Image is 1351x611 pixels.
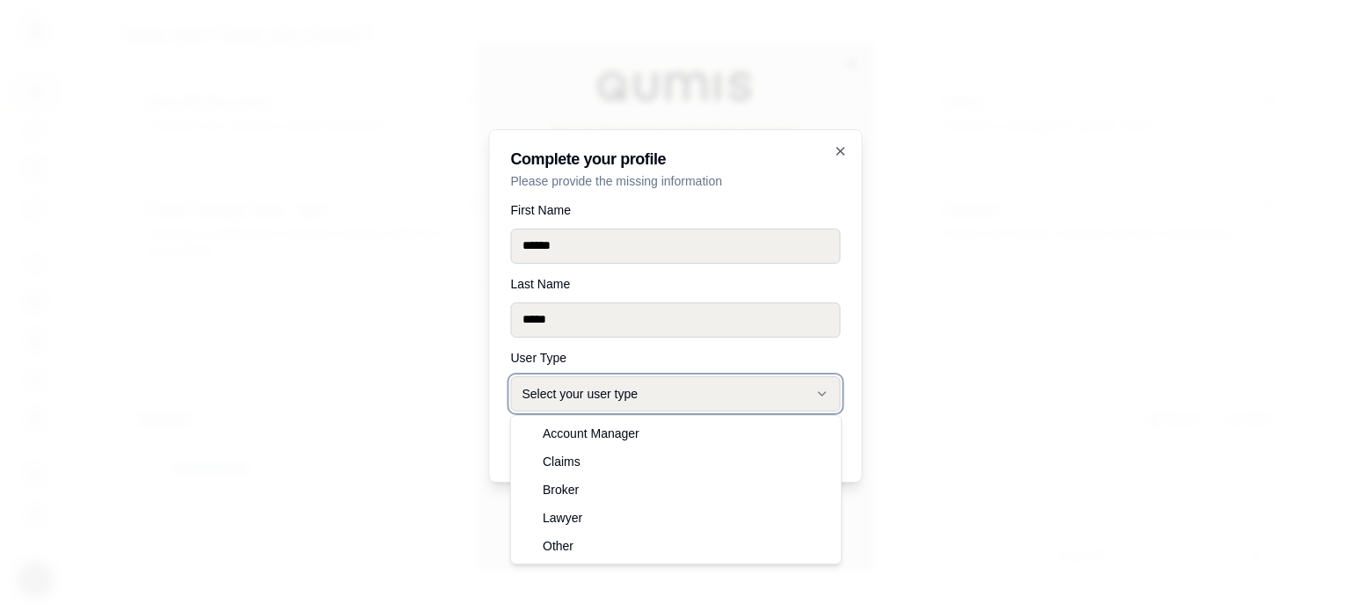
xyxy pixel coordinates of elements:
[511,204,841,216] label: First Name
[543,537,573,555] span: Other
[511,151,841,167] h2: Complete your profile
[511,352,841,364] label: User Type
[543,509,582,527] span: Lawyer
[511,278,841,290] label: Last Name
[543,425,639,442] span: Account Manager
[543,453,581,470] span: Claims
[511,172,841,190] p: Please provide the missing information
[543,481,579,498] span: Broker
